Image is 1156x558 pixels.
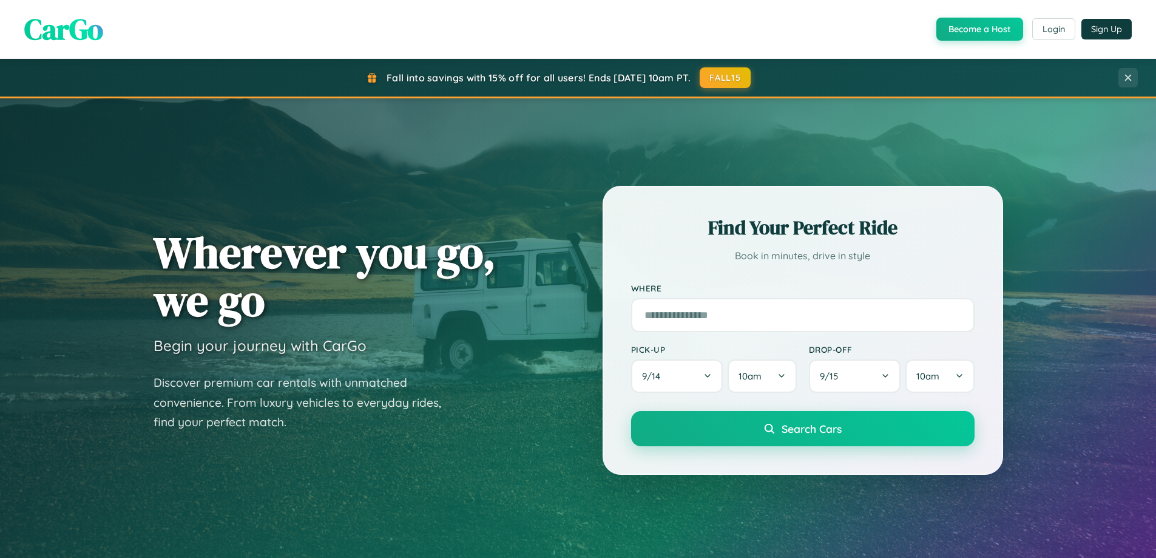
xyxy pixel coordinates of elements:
[728,359,796,393] button: 10am
[631,344,797,355] label: Pick-up
[631,247,975,265] p: Book in minutes, drive in style
[631,411,975,446] button: Search Cars
[24,9,103,49] span: CarGo
[936,18,1023,41] button: Become a Host
[1081,19,1132,39] button: Sign Up
[1032,18,1075,40] button: Login
[739,370,762,382] span: 10am
[631,283,975,293] label: Where
[820,370,844,382] span: 9 / 15
[631,214,975,241] h2: Find Your Perfect Ride
[154,373,457,432] p: Discover premium car rentals with unmatched convenience. From luxury vehicles to everyday rides, ...
[154,228,496,324] h1: Wherever you go, we go
[642,370,666,382] span: 9 / 14
[905,359,974,393] button: 10am
[809,359,901,393] button: 9/15
[809,344,975,355] label: Drop-off
[154,336,367,355] h3: Begin your journey with CarGo
[782,422,842,435] span: Search Cars
[916,370,939,382] span: 10am
[631,359,723,393] button: 9/14
[700,67,751,88] button: FALL15
[387,72,691,84] span: Fall into savings with 15% off for all users! Ends [DATE] 10am PT.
